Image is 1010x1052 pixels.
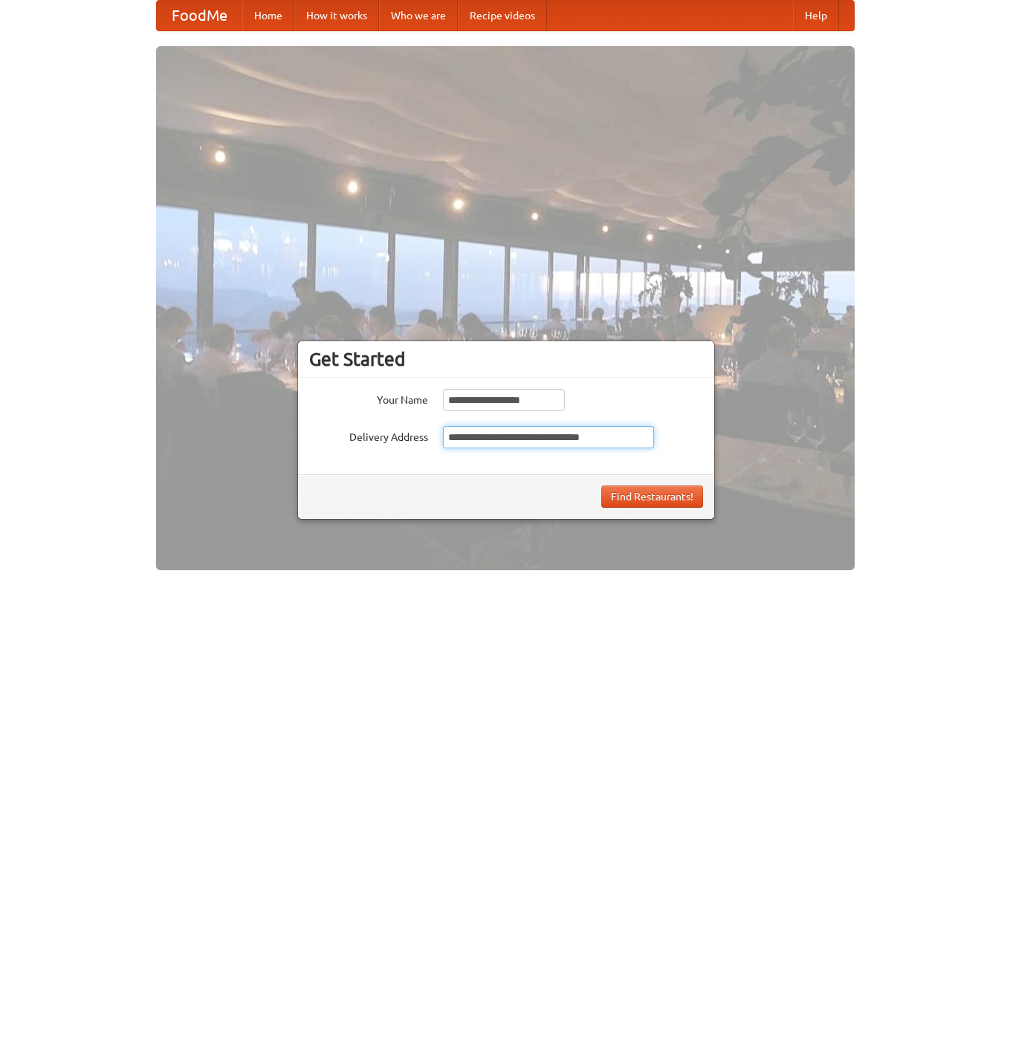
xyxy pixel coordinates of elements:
a: How it works [294,1,379,30]
a: Who we are [379,1,458,30]
label: Delivery Address [309,426,428,445]
a: Help [793,1,839,30]
h3: Get Started [309,348,703,370]
a: FoodMe [157,1,242,30]
a: Home [242,1,294,30]
label: Your Name [309,389,428,407]
a: Recipe videos [458,1,547,30]
button: Find Restaurants! [601,485,703,508]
